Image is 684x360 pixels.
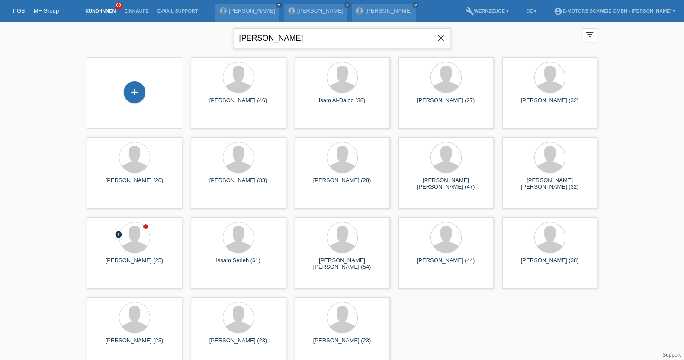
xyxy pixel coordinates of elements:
[198,257,279,271] div: Issam Serieh (61)
[413,3,417,7] i: close
[436,33,446,43] i: close
[302,257,383,271] div: [PERSON_NAME] [PERSON_NAME] (54)
[302,97,383,111] div: Isam Al-Daloo (38)
[198,337,279,351] div: [PERSON_NAME] (23)
[585,30,594,39] i: filter_list
[81,8,120,13] a: Kund*innen
[509,177,591,191] div: [PERSON_NAME] [PERSON_NAME] (32)
[115,231,122,238] i: error
[120,8,153,13] a: Einkäufe
[509,257,591,271] div: [PERSON_NAME] (38)
[277,3,281,7] i: close
[344,2,350,8] a: close
[234,28,450,48] input: Suche...
[115,231,122,240] div: Unbestätigt, in Bearbeitung
[465,7,474,16] i: build
[13,7,59,14] a: POS — MF Group
[405,257,487,271] div: [PERSON_NAME] (44)
[276,2,282,8] a: close
[662,352,681,358] a: Support
[115,2,122,10] span: 60
[302,337,383,351] div: [PERSON_NAME] (23)
[94,337,175,351] div: [PERSON_NAME] (23)
[509,97,591,111] div: [PERSON_NAME] (32)
[405,177,487,191] div: [PERSON_NAME] [PERSON_NAME] (47)
[405,97,487,111] div: [PERSON_NAME] (27)
[412,2,418,8] a: close
[297,7,344,14] a: [PERSON_NAME]
[229,7,275,14] a: [PERSON_NAME]
[554,7,562,16] i: account_circle
[198,177,279,191] div: [PERSON_NAME] (33)
[461,8,513,13] a: buildWerkzeuge ▾
[153,8,202,13] a: E-Mail Support
[345,3,349,7] i: close
[549,8,680,13] a: account_circleE-Motors Schweiz GmbH - [PERSON_NAME] ▾
[365,7,411,14] a: [PERSON_NAME]
[198,97,279,111] div: [PERSON_NAME] (46)
[124,85,145,100] div: Kund*in hinzufügen
[94,257,175,271] div: [PERSON_NAME] (25)
[94,177,175,191] div: [PERSON_NAME] (20)
[522,8,541,13] a: DE ▾
[302,177,383,191] div: [PERSON_NAME] (28)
